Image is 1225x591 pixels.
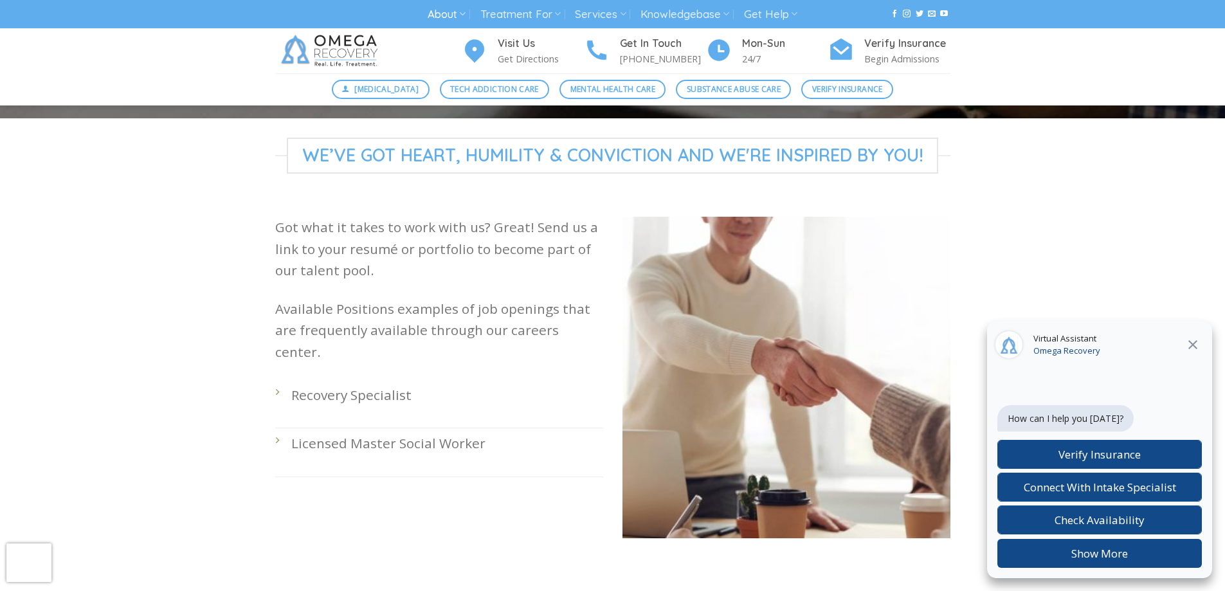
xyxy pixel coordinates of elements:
[812,83,883,95] span: Verify Insurance
[480,3,561,26] a: Treatment For
[801,80,893,99] a: Verify Insurance
[354,83,419,95] span: [MEDICAL_DATA]
[275,28,388,73] img: Omega Recovery
[275,298,603,363] p: Available Positions examples of job openings that are frequently available through our careers ce...
[864,51,950,66] p: Begin Admissions
[940,10,948,19] a: Follow on YouTube
[6,543,51,582] iframe: reCAPTCHA
[462,35,584,67] a: Visit Us Get Directions
[742,35,828,52] h4: Mon-Sun
[864,35,950,52] h4: Verify Insurance
[287,138,939,174] span: We’ve Got Heart, Humility & Conviction and We're Inspired by You!
[570,83,655,95] span: Mental Health Care
[891,10,898,19] a: Follow on Facebook
[584,35,706,67] a: Get In Touch [PHONE_NUMBER]
[687,83,781,95] span: Substance Abuse Care
[559,80,666,99] a: Mental Health Care
[428,3,466,26] a: About
[744,3,797,26] a: Get Help
[291,433,603,454] p: Licensed Master Social Worker
[620,51,706,66] p: [PHONE_NUMBER]
[640,3,729,26] a: Knowledgebase
[903,10,911,19] a: Follow on Instagram
[916,10,923,19] a: Follow on Twitter
[450,83,539,95] span: Tech Addiction Care
[620,35,706,52] h4: Get In Touch
[828,35,950,67] a: Verify Insurance Begin Admissions
[928,10,936,19] a: Send us an email
[291,385,603,406] p: Recovery Specialist
[575,3,626,26] a: Services
[742,51,828,66] p: 24/7
[498,51,584,66] p: Get Directions
[275,217,603,281] p: Got what it takes to work with us? Great! Send us a link to your resumé or portfolio to become pa...
[676,80,791,99] a: Substance Abuse Care
[440,80,550,99] a: Tech Addiction Care
[498,35,584,52] h4: Visit Us
[332,80,430,99] a: [MEDICAL_DATA]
